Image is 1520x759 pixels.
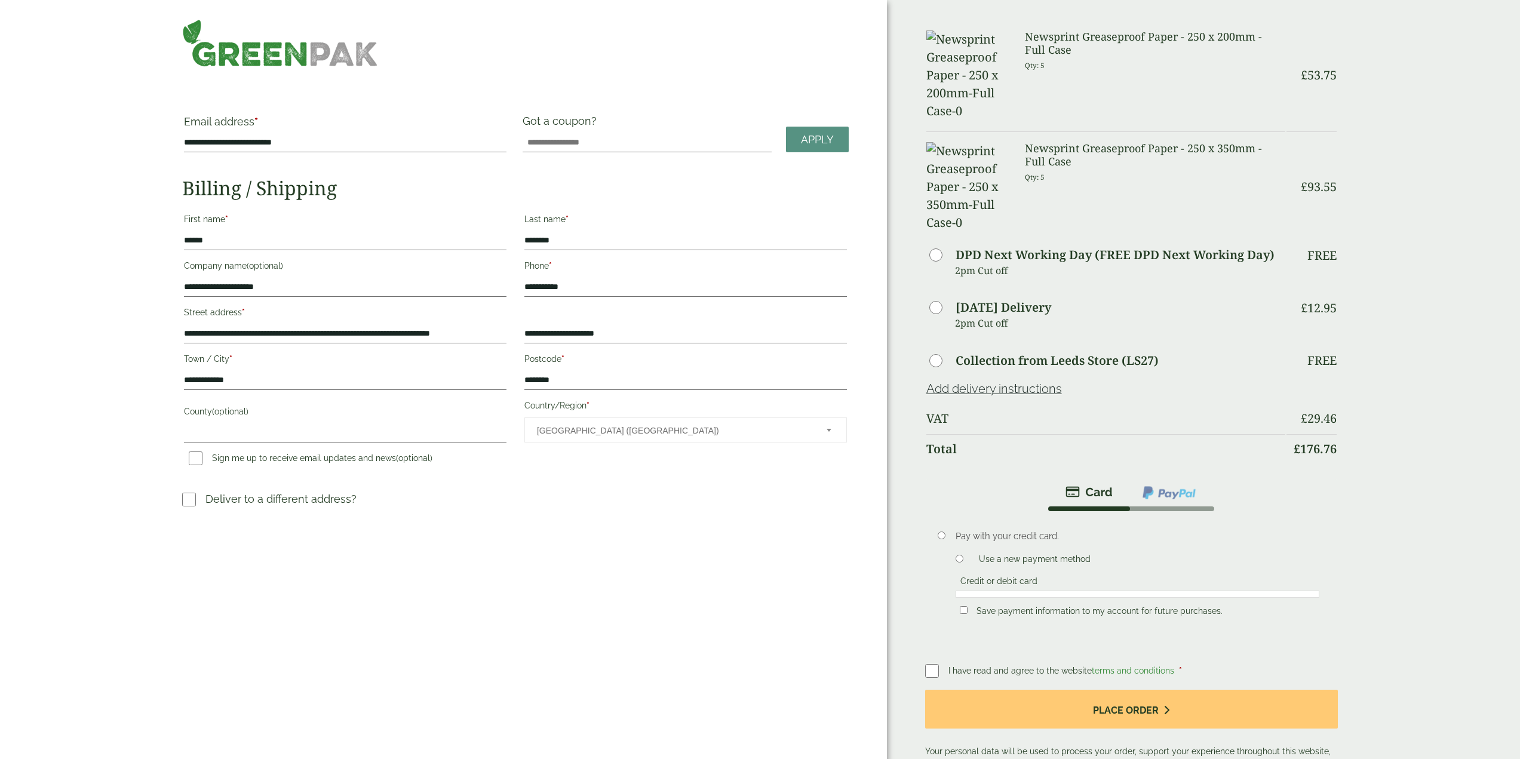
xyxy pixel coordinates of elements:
p: 2pm Cut off [955,314,1285,332]
a: Add delivery instructions [926,382,1062,396]
span: £ [1301,179,1307,195]
span: (optional) [247,261,283,271]
img: GreenPak Supplies [182,19,377,67]
abbr: required [242,308,245,317]
bdi: 12.95 [1301,300,1337,316]
a: Apply [786,127,849,152]
input: Sign me up to receive email updates and news(optional) [189,451,202,465]
p: 2pm Cut off [955,262,1285,279]
img: Newsprint Greaseproof Paper - 250 x 200mm-Full Case-0 [926,30,1011,120]
img: stripe.png [1065,485,1113,499]
label: Sign me up to receive email updates and news [184,453,437,466]
label: County [184,403,506,423]
label: DPD Next Working Day (FREE DPD Next Working Day) [956,249,1275,261]
abbr: required [254,115,258,128]
abbr: required [561,354,564,364]
label: Save payment information to my account for future purchases. [972,606,1227,619]
h3: Newsprint Greaseproof Paper - 250 x 200mm - Full Case [1025,30,1285,56]
img: ppcp-gateway.png [1141,485,1197,500]
button: Place order [925,690,1338,729]
label: [DATE] Delivery [956,302,1051,314]
small: Qty: 5 [1025,61,1045,70]
span: United Kingdom (UK) [537,418,810,443]
p: Deliver to a different address? [205,491,357,507]
abbr: required [1179,666,1182,675]
p: Free [1307,354,1337,368]
h3: Newsprint Greaseproof Paper - 250 x 350mm - Full Case [1025,142,1285,168]
abbr: required [549,261,552,271]
abbr: required [566,214,569,224]
label: Use a new payment method [974,554,1095,567]
small: Qty: 5 [1025,173,1045,182]
span: £ [1301,67,1307,83]
abbr: required [586,401,589,410]
p: Pay with your credit card. [956,530,1319,543]
span: Country/Region [524,417,847,443]
span: (optional) [212,407,248,416]
span: (optional) [396,453,432,463]
span: £ [1301,300,1307,316]
img: Newsprint Greaseproof Paper - 250 x 350mm-Full Case-0 [926,142,1011,232]
span: £ [1294,441,1300,457]
label: Phone [524,257,847,278]
th: Total [926,434,1285,463]
label: Collection from Leeds Store (LS27) [956,355,1159,367]
abbr: required [225,214,228,224]
abbr: required [229,354,232,364]
label: Email address [184,116,506,133]
bdi: 53.75 [1301,67,1337,83]
label: Street address [184,304,506,324]
label: Country/Region [524,397,847,417]
span: £ [1301,410,1307,426]
label: Town / City [184,351,506,371]
label: First name [184,211,506,231]
span: I have read and agree to the website [948,666,1177,675]
h2: Billing / Shipping [182,177,848,199]
label: Credit or debit card [956,576,1042,589]
a: terms and conditions [1092,666,1174,675]
th: VAT [926,404,1285,433]
label: Company name [184,257,506,278]
p: Free [1307,248,1337,263]
span: Apply [801,133,834,146]
bdi: 176.76 [1294,441,1337,457]
bdi: 29.46 [1301,410,1337,426]
label: Got a coupon? [523,115,601,133]
bdi: 93.55 [1301,179,1337,195]
label: Postcode [524,351,847,371]
label: Last name [524,211,847,231]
